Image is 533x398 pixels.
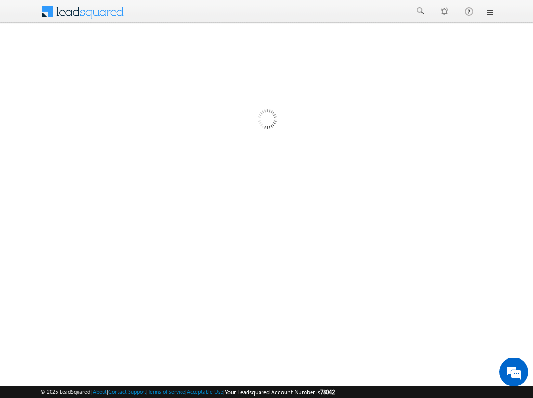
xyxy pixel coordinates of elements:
[217,71,316,171] img: Loading...
[108,388,146,395] a: Contact Support
[148,388,185,395] a: Terms of Service
[320,388,335,396] span: 78042
[40,387,335,397] span: © 2025 LeadSquared | | | | |
[225,388,335,396] span: Your Leadsquared Account Number is
[187,388,223,395] a: Acceptable Use
[93,388,107,395] a: About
